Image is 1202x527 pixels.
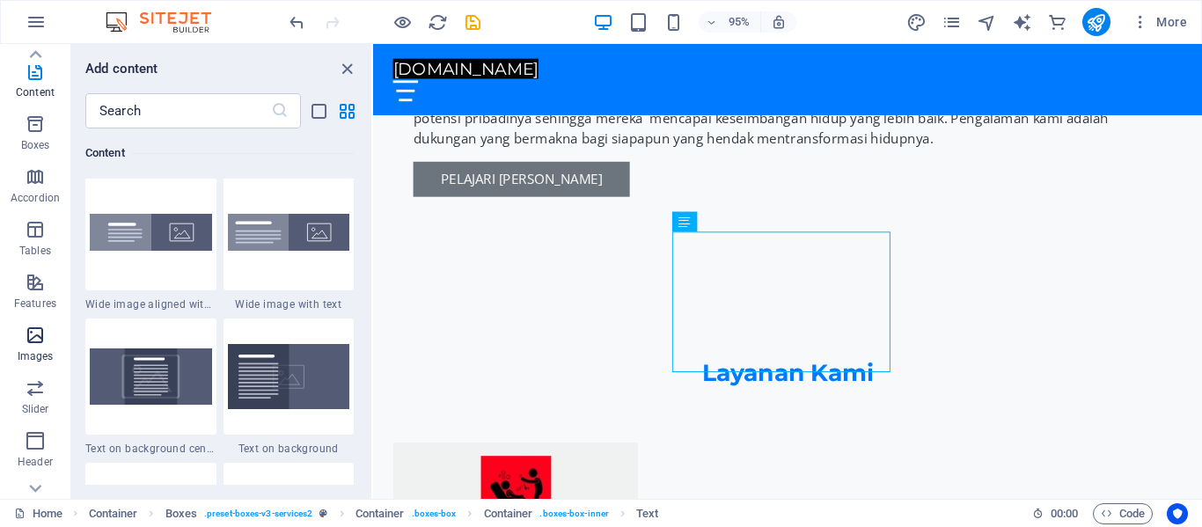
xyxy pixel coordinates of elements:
[699,11,761,33] button: 95%
[336,100,357,121] button: grid-view
[90,214,212,251] img: wide-image-with-text-aligned.svg
[204,503,312,524] span: . preset-boxes-v3-services2
[1167,503,1188,524] button: Usercentrics
[392,11,413,33] button: Click here to leave preview mode and continue editing
[16,85,55,99] p: Content
[942,11,963,33] button: pages
[1125,8,1194,36] button: More
[1086,12,1106,33] i: Publish
[463,12,483,33] i: Save (Ctrl+S)
[1132,13,1187,31] span: More
[1101,503,1145,524] span: Code
[427,11,448,33] button: reload
[1047,11,1068,33] button: commerce
[286,11,307,33] button: undo
[355,503,405,524] span: Click to select. Double-click to edit
[228,344,350,409] img: text-on-bacground.svg
[85,58,158,79] h6: Add content
[85,93,271,128] input: Search
[484,503,533,524] span: Click to select. Double-click to edit
[977,11,998,33] button: navigator
[725,11,753,33] h6: 95%
[1093,503,1153,524] button: Code
[906,12,927,33] i: Design (Ctrl+Alt+Y)
[22,402,49,416] p: Slider
[165,503,197,524] span: Click to select. Double-click to edit
[85,143,354,164] h6: Content
[539,503,609,524] span: . boxes-box-inner
[771,14,787,30] i: On resize automatically adjust zoom level to fit chosen device.
[1012,12,1032,33] i: AI Writer
[1032,503,1079,524] h6: Session time
[14,296,56,311] p: Features
[224,318,355,456] div: Text on background
[85,442,216,456] span: Text on background centered
[89,503,138,524] span: Click to select. Double-click to edit
[224,442,355,456] span: Text on background
[224,297,355,311] span: Wide image with text
[228,214,350,251] img: wide-image-with-text.svg
[287,12,307,33] i: Undo: Change text (Ctrl+Z)
[308,100,329,121] button: list-view
[977,12,997,33] i: Navigator
[412,503,457,524] span: . boxes-box
[101,11,233,33] img: Editor Logo
[21,16,174,37] span: [DOMAIN_NAME]
[942,12,962,33] i: Pages (Ctrl+Alt+S)
[90,348,212,404] img: text-on-background-centered.svg
[906,11,927,33] button: design
[85,174,216,311] div: Wide image aligned with text
[1047,12,1067,33] i: Commerce
[428,12,448,33] i: Reload page
[319,509,327,518] i: This element is a customizable preset
[1051,503,1078,524] span: 00 00
[85,297,216,311] span: Wide image aligned with text
[336,58,357,79] button: close panel
[21,138,50,152] p: Boxes
[636,503,658,524] span: Click to select. Double-click to edit
[11,191,60,205] p: Accordion
[462,11,483,33] button: save
[1012,11,1033,33] button: text_generator
[224,174,355,311] div: Wide image with text
[89,503,659,524] nav: breadcrumb
[18,349,54,363] p: Images
[18,455,53,469] p: Header
[1063,507,1066,520] span: :
[1082,8,1110,36] button: publish
[85,318,216,456] div: Text on background centered
[19,244,51,258] p: Tables
[14,503,62,524] a: Click to cancel selection. Double-click to open Pages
